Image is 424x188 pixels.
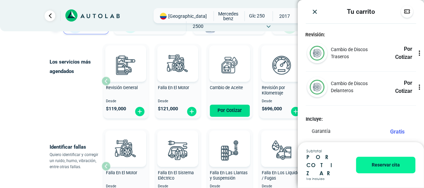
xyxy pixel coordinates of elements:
[111,135,140,165] img: diagnostic_engine-v3.svg
[390,128,410,136] div: Gratis
[356,157,415,173] button: Reservar cita
[298,32,424,38] h4: Revisión:
[168,132,188,152] img: AD0BCuuxAAAAAElFTkSuQmCC
[116,132,136,152] img: AD0BCuuxAAAAAElFTkSuQmCC
[267,135,296,165] img: diagnostic_gota-de-sangre-v3.svg
[330,80,387,94] p: Cambio de Discos Delanteros
[259,44,304,118] button: Revisión por Kilometraje Desde $696,000
[217,11,240,21] span: MERCEDES BENZ
[290,106,301,117] img: fi_plus-circle2.svg
[273,11,297,21] span: 2017
[306,116,416,122] h4: Incluye:
[168,47,188,67] img: AD0BCuuxAAAAAElFTkSuQmCC
[404,8,410,15] img: Descuentos code image
[312,128,330,135] p: Garantía
[50,57,102,76] p: Los servicios más agendados
[310,46,324,61] img: frenos2-v3.svg
[163,50,192,80] img: diagnostic_engine-v3.svg
[330,46,386,60] p: Cambio de Discos Traseros
[45,10,55,21] a: Ir al paso anterior
[106,170,137,175] span: Falla En El Motor
[111,50,140,80] img: revision_general-v3.svg
[50,142,102,152] p: Identificar fallas
[186,21,210,31] span: 2500
[386,45,412,61] p: Por Cotizar
[160,13,167,20] img: Flag of COLOMBIA
[158,85,189,90] span: Falla En El Motor
[106,85,138,90] span: Revisión General
[210,105,250,117] button: Por Cotizar
[210,170,248,181] span: Falla En Las Llantas y Suspensión
[215,50,244,80] img: cambio_de_aceite-v3.svg
[106,99,146,104] span: Desde
[50,152,102,170] p: Quiero identificar y corregir un ruido, humo, vibración, entre otras fallas.
[311,8,318,15] img: close icon
[306,149,346,153] span: Subtotal
[262,106,282,112] span: $ 696,000
[220,132,240,152] img: AD0BCuuxAAAAAElFTkSuQmCC
[271,132,292,152] img: AD0BCuuxAAAAAElFTkSuQmCC
[116,47,136,67] img: AD0BCuuxAAAAAElFTkSuQmCC
[155,44,200,118] button: Falla En El Motor Desde $121,000
[262,170,302,181] span: Falla En Los Liquidos / Fugas
[262,85,285,96] span: Revisión por Kilometraje
[168,13,207,20] span: [GEOGRAPHIC_DATA]
[103,44,148,118] button: Revisión General Desde $119,000
[311,8,318,15] button: Close
[158,106,178,112] span: $ 121,000
[186,106,197,117] img: fi_plus-circle2.svg
[215,135,244,165] img: diagnostic_suspension-v3.svg
[387,79,412,95] p: Por Cotizar
[310,80,324,95] img: frenos2-v3.svg
[306,153,346,177] p: POR COTIZAR
[267,50,296,80] img: revision_por_kilometraje-v3.svg
[207,44,252,118] button: Cambio de Aceite Por Cotizar
[106,106,126,112] span: $ 119,000
[306,177,324,181] span: Iva incluido
[163,135,192,165] img: diagnostic_bombilla-v3.svg
[158,99,198,104] span: Desde
[220,47,240,67] img: AD0BCuuxAAAAAElFTkSuQmCC
[245,11,268,21] span: GLC 250
[271,47,292,67] img: AD0BCuuxAAAAAElFTkSuQmCC
[158,170,194,181] span: Falla En El Sistema Eléctrico
[134,106,145,117] img: fi_plus-circle2.svg
[210,85,243,90] span: Cambio de Aceite
[347,8,375,15] h3: Tu carrito
[262,99,302,104] span: Desde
